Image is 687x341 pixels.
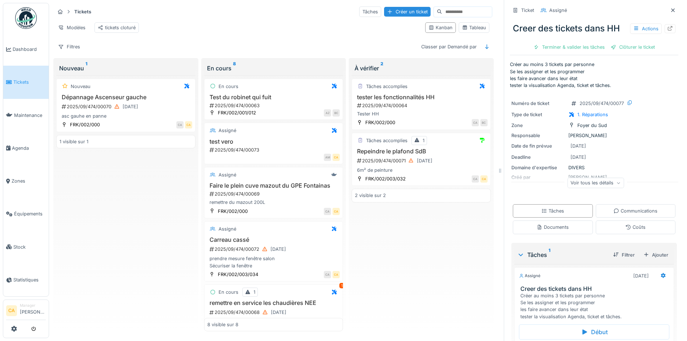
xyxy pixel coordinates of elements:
div: 2 visible sur 2 [355,192,386,199]
strong: Tickets [71,8,94,15]
div: 2025/09/474/00073 [209,147,340,153]
div: [DATE] [271,309,286,316]
li: [PERSON_NAME] [20,303,46,318]
div: Type de ticket [511,111,565,118]
div: 2025/09/474/00064 [356,102,488,109]
div: Tâches accomplies [366,137,408,144]
li: CA [6,305,17,316]
div: Numéro de ticket [511,100,565,107]
div: Ajouter [640,250,671,260]
div: AM [324,154,331,161]
div: Tableau [462,24,486,31]
span: Zones [12,178,46,184]
div: Assigné [219,127,236,134]
div: 1 [423,137,424,144]
div: À vérifier [354,64,488,73]
div: 8 visible sur 8 [207,321,238,328]
div: Nouveau [71,83,91,90]
p: Créer au moins 3 tickets par personne Se les assigner et les programmer les faire avancer dans le... [510,61,678,89]
div: 6m² de peinture [355,167,488,174]
div: Deadline [511,154,565,161]
span: Dashboard [13,46,46,53]
div: Tâches [359,6,381,17]
div: CA [472,119,479,126]
sup: 1 [85,64,87,73]
a: Agenda [3,132,49,165]
a: Dashboard [3,33,49,66]
div: 2025/09/474/00063 [209,102,340,109]
div: 2025/09/474/00077 [580,100,624,107]
h3: Carreau cassé [207,236,340,243]
div: 2025/09/474/00070 [61,102,192,111]
div: Clôturer le ticket [608,42,658,52]
div: FRK/002/003/032 [365,175,406,182]
div: 1 visible sur 1 [60,138,88,145]
a: Stock [3,231,49,263]
div: AZ [324,109,331,117]
div: CA [324,208,331,215]
h3: test vero [207,138,340,145]
div: En cours [207,64,340,73]
div: [DATE] [571,143,586,149]
div: Manager [20,303,46,308]
a: Tickets [3,66,49,99]
h3: Test du robinet qui fuit [207,94,340,101]
div: CA [333,271,340,278]
div: Responsable [511,132,565,139]
div: Kanban [428,24,453,31]
div: Communications [613,207,657,214]
div: 1 [254,289,255,296]
div: Assigné [219,171,236,178]
a: Zones [3,165,49,197]
a: Statistiques [3,263,49,296]
div: [DATE] [270,246,286,253]
div: Coûts [625,224,646,231]
div: 2025/09/474/00071 [356,156,488,165]
div: Créer au moins 3 tickets par personne Se les assigner et les programmer les faire avancer dans le... [520,292,671,320]
div: [DATE] [123,103,138,110]
div: [PERSON_NAME] [511,132,677,139]
div: Tâches accomplies [366,83,408,90]
a: Équipements [3,197,49,230]
span: Agenda [12,145,46,152]
div: Zone [511,122,565,129]
div: CA [472,175,479,183]
h3: Repeindre le plafond SdB [355,148,488,155]
div: Assigné [549,7,567,14]
div: Tester HH [355,110,488,117]
span: Stock [13,244,46,250]
div: Début [519,324,669,340]
div: CA [333,154,340,161]
div: Assigné [519,273,541,279]
div: BC [480,119,488,126]
div: CA [480,175,488,183]
span: Statistiques [13,276,46,283]
div: 2025/09/474/00069 [209,191,340,197]
div: Tâches [517,250,607,259]
div: Tâches [541,207,564,214]
div: 2025/09/474/00072 [209,245,340,254]
div: CA [324,271,331,278]
div: Domaine d'expertise [511,164,565,171]
div: Creer des tickets dans HH [510,19,678,38]
div: BC [333,109,340,117]
h3: remettre en service les chaudières NEE [207,300,340,306]
div: Actions [630,23,662,34]
div: FRK/002/000 [365,119,395,126]
div: Filtrer [610,250,638,260]
div: Assigné [219,226,236,232]
div: Foyer du Sud [577,122,607,129]
div: 1 [339,283,344,288]
div: [DATE] [417,157,432,164]
span: Équipements [14,210,46,217]
div: CA [185,121,192,128]
div: tickets cloturé [98,24,136,31]
div: Documents [537,224,569,231]
div: Modèles [55,22,89,33]
div: 1. Réparations [577,111,608,118]
div: En cours [219,289,238,296]
div: [DATE] [571,154,586,161]
div: Filtres [55,41,83,52]
div: FRK/002/000 [70,121,100,128]
div: [DATE] [633,272,649,279]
